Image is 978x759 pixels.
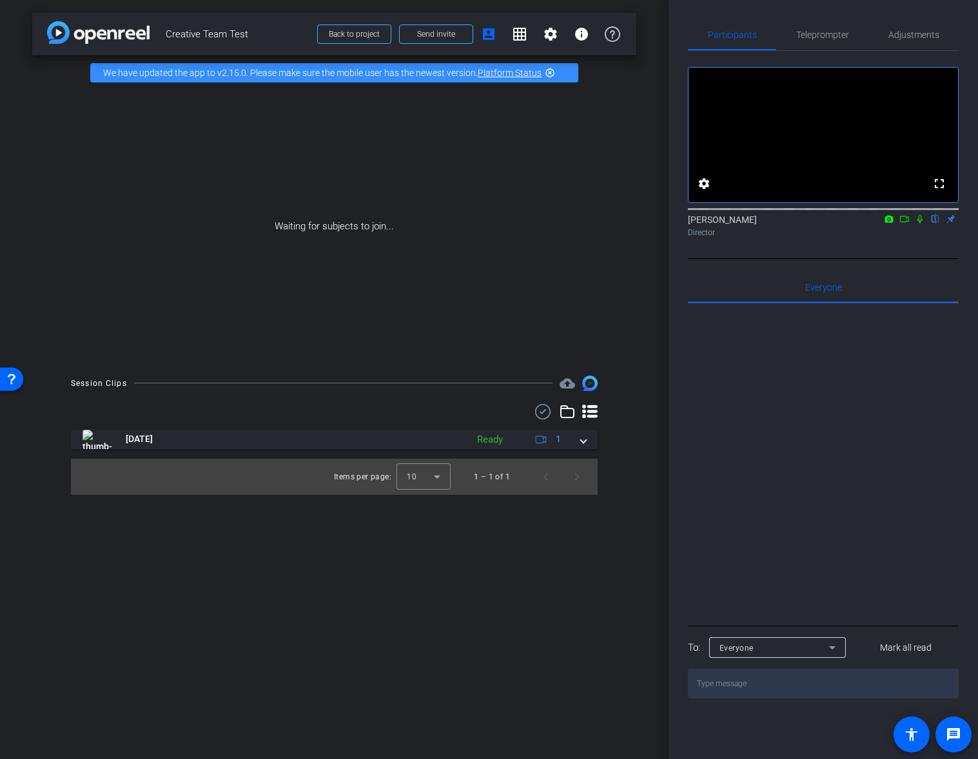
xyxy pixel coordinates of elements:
[688,640,700,655] div: To:
[696,176,712,191] mat-icon: settings
[166,21,309,47] span: Creative Team Test
[47,21,150,44] img: app-logo
[904,727,919,742] mat-icon: accessibility
[932,176,947,191] mat-icon: fullscreen
[334,470,391,483] div: Items per page:
[928,213,943,224] mat-icon: flip
[71,430,598,449] mat-expansion-panel-header: thumb-nail[DATE]Ready1
[880,641,932,655] span: Mark all read
[531,461,562,492] button: Previous page
[90,63,578,82] div: We have updated the app to v2.15.0. Please make sure the mobile user has the newest version.
[317,24,391,44] button: Back to project
[71,377,127,390] div: Session Clips
[512,26,527,42] mat-icon: grid_on
[946,727,961,742] mat-icon: message
[471,432,509,447] div: Ready
[83,430,112,449] img: thumb-nail
[556,432,561,446] span: 1
[474,470,510,483] div: 1 – 1 of 1
[399,24,473,44] button: Send invite
[688,213,959,238] div: [PERSON_NAME]
[805,283,842,292] span: Everyone
[560,376,575,391] span: Destinations for your clips
[417,29,455,39] span: Send invite
[574,26,589,42] mat-icon: info
[562,461,592,492] button: Next page
[478,68,542,78] a: Platform Status
[545,68,555,78] mat-icon: highlight_off
[126,432,153,446] span: [DATE]
[796,30,849,39] span: Teleprompter
[560,376,575,391] mat-icon: cloud_upload
[688,227,959,238] div: Director
[329,30,380,39] span: Back to project
[719,644,754,653] span: Everyone
[888,30,939,39] span: Adjustments
[854,636,959,659] button: Mark all read
[582,376,598,391] img: Session clips
[32,90,636,363] div: Waiting for subjects to join...
[543,26,558,42] mat-icon: settings
[481,26,496,42] mat-icon: account_box
[708,30,757,39] span: Participants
